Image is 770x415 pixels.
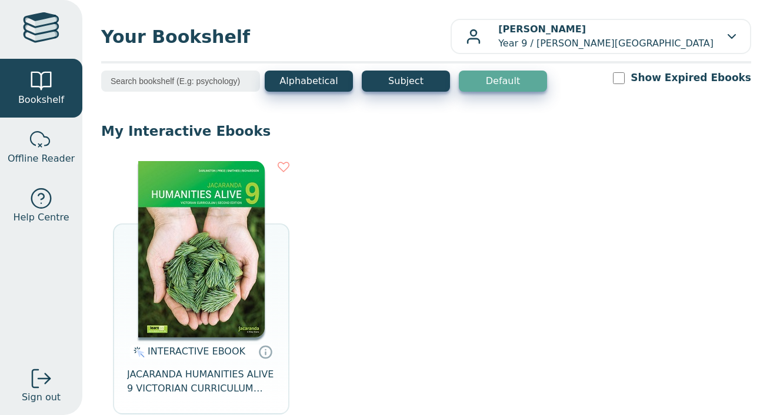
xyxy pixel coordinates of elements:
button: Subject [362,71,450,92]
span: Help Centre [13,210,69,225]
button: Alphabetical [265,71,353,92]
button: [PERSON_NAME]Year 9 / [PERSON_NAME][GEOGRAPHIC_DATA] [451,19,751,54]
span: Your Bookshelf [101,24,451,50]
a: Interactive eBooks are accessed online via the publisher’s portal. They contain interactive resou... [258,344,272,359]
b: [PERSON_NAME] [498,24,586,35]
span: Bookshelf [18,93,64,107]
span: JACARANDA HUMANITIES ALIVE 9 VICTORIAN CURRICULUM LEARNON EBOOK 2E [127,367,275,396]
span: Sign out [22,390,61,404]
img: interactive.svg [130,345,145,359]
span: INTERACTIVE EBOOK [148,346,245,357]
img: 077f7911-7c91-e911-a97e-0272d098c78b.jpg [138,161,265,337]
span: Offline Reader [8,152,75,166]
p: My Interactive Ebooks [101,122,751,140]
label: Show Expired Ebooks [631,71,751,85]
button: Default [459,71,547,92]
input: Search bookshelf (E.g: psychology) [101,71,260,92]
p: Year 9 / [PERSON_NAME][GEOGRAPHIC_DATA] [498,22,714,51]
